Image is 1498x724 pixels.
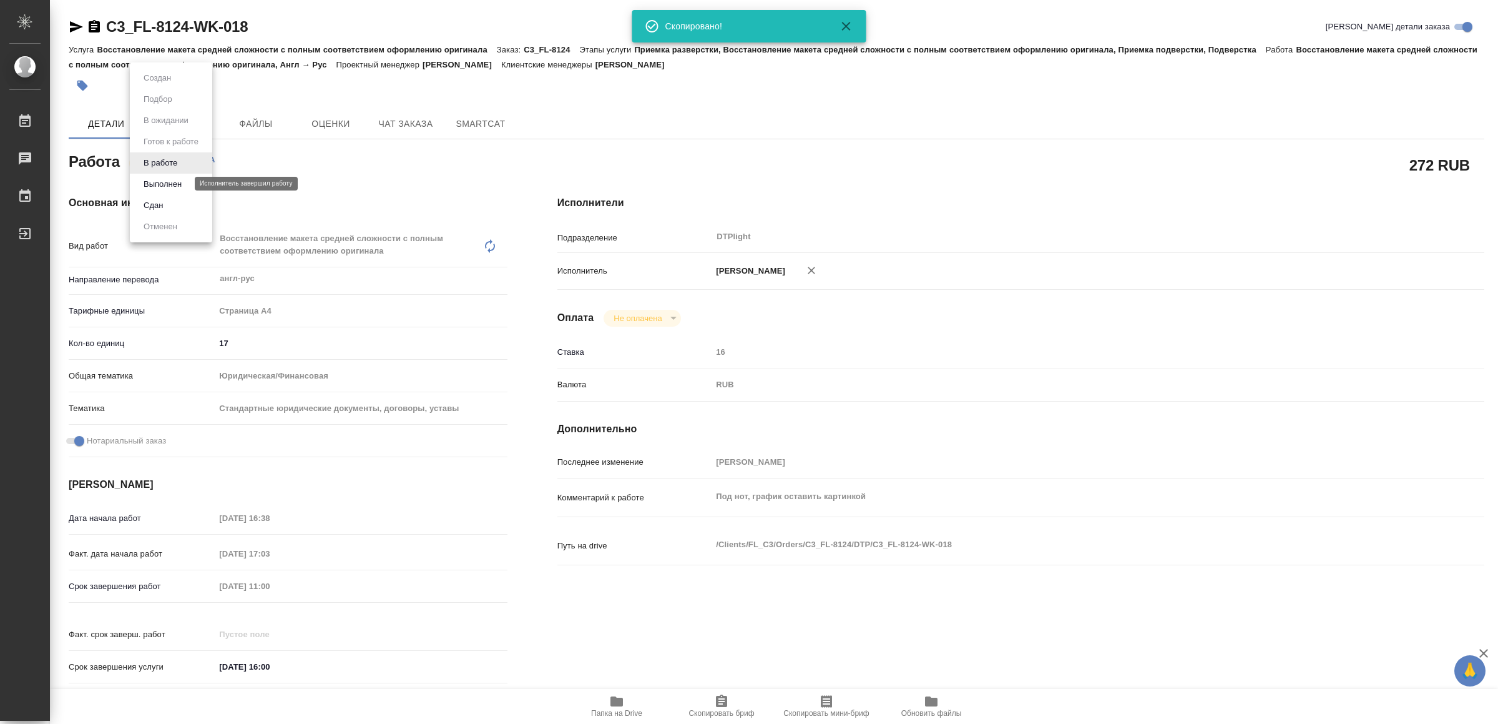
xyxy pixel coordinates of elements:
[140,177,185,191] button: Выполнен
[140,156,181,170] button: В работе
[140,114,192,127] button: В ожидании
[140,71,175,85] button: Создан
[665,20,821,32] div: Скопировано!
[140,199,167,212] button: Сдан
[140,92,176,106] button: Подбор
[140,135,202,149] button: Готов к работе
[831,19,861,34] button: Закрыть
[140,220,181,234] button: Отменен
